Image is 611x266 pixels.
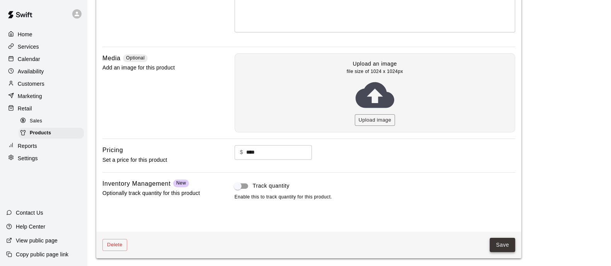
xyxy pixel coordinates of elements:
p: Copy public page link [16,251,68,258]
a: Marketing [6,90,81,102]
a: Retail [6,103,81,114]
p: Upload an image [353,60,397,68]
a: Availability [6,66,81,77]
p: Settings [18,154,38,162]
h6: Media [102,53,121,63]
span: Track quantity [253,182,289,190]
span: Optional [126,55,145,61]
p: Retail [18,105,32,112]
a: Home [6,29,81,40]
p: Customers [18,80,44,88]
h6: Inventory Management [102,179,170,189]
p: Reports [18,142,37,150]
a: Customers [6,78,81,90]
p: Add an image for this product [102,63,210,73]
button: Upload image [355,114,395,126]
a: Sales [19,115,87,127]
p: Set a price for this product [102,155,210,165]
a: Products [19,127,87,139]
h6: Pricing [102,145,123,155]
span: file size of 1024 x 1024px [347,68,403,76]
p: Availability [18,68,44,75]
span: Products [30,129,51,137]
div: Sales [19,116,84,127]
a: Reports [6,140,81,152]
a: Services [6,41,81,53]
span: New [176,180,186,186]
span: Enable this to track quantity for this product. [235,193,515,201]
p: Calendar [18,55,40,63]
a: Settings [6,152,81,164]
button: Save [490,238,515,252]
p: Marketing [18,92,42,100]
p: Optionally track quantity for this product [102,188,210,198]
button: Delete [102,239,127,251]
p: Services [18,43,39,51]
p: Contact Us [16,209,43,217]
div: Products [19,128,84,139]
p: View public page [16,237,58,244]
p: $ [240,148,243,156]
p: Home [18,30,32,38]
p: Help Center [16,223,45,230]
a: Calendar [6,53,81,65]
span: Sales [30,117,42,125]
